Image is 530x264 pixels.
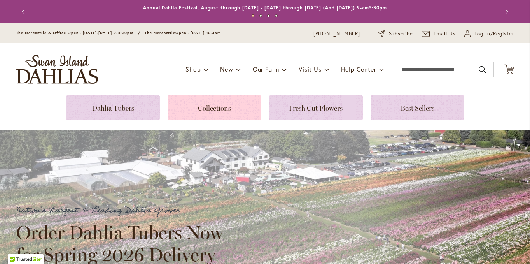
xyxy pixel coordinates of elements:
[341,65,376,73] span: Help Center
[16,4,32,19] button: Previous
[16,204,230,217] p: Nation's Largest & Leading Dahlia Grower
[313,30,360,38] a: [PHONE_NUMBER]
[267,14,270,17] button: 3 of 4
[143,5,387,11] a: Annual Dahlia Festival, August through [DATE] - [DATE] through [DATE] (And [DATE]) 9-am5:30pm
[252,14,254,17] button: 1 of 4
[434,30,456,38] span: Email Us
[499,4,514,19] button: Next
[253,65,279,73] span: Our Farm
[16,30,176,35] span: The Mercantile & Office Open - [DATE]-[DATE] 9-4:30pm / The Mercantile
[389,30,413,38] span: Subscribe
[299,65,321,73] span: Visit Us
[378,30,413,38] a: Subscribe
[185,65,201,73] span: Shop
[464,30,514,38] a: Log In/Register
[220,65,233,73] span: New
[259,14,262,17] button: 2 of 4
[422,30,456,38] a: Email Us
[474,30,514,38] span: Log In/Register
[275,14,278,17] button: 4 of 4
[175,30,221,35] span: Open - [DATE] 10-3pm
[16,55,98,84] a: store logo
